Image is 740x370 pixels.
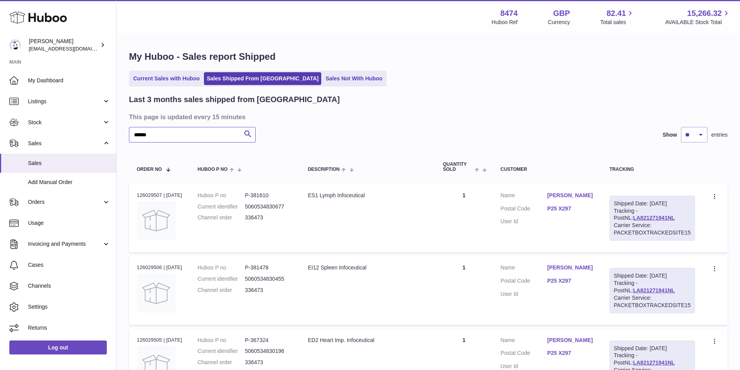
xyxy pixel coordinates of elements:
[614,294,691,309] div: Carrier Service: PACKETBOXTRACKEDSITE15
[137,167,162,172] span: Order No
[500,349,547,359] dt: Postal Code
[29,45,114,52] span: [EMAIL_ADDRESS][DOMAIN_NAME]
[245,337,293,344] dd: P-367324
[129,113,726,121] h3: This page is updated every 15 minutes
[547,277,594,285] a: P25 X297
[198,203,245,210] dt: Current identifier
[547,264,594,271] a: [PERSON_NAME]
[9,340,107,354] a: Log out
[547,205,594,212] a: P25 X297
[548,19,570,26] div: Currency
[245,359,293,366] dd: 336473
[435,256,493,325] td: 1
[663,131,677,139] label: Show
[435,184,493,252] td: 1
[500,337,547,346] dt: Name
[600,19,635,26] span: Total sales
[245,275,293,283] dd: 5060534830455
[245,192,293,199] dd: P-381610
[547,192,594,199] a: [PERSON_NAME]
[28,179,110,186] span: Add Manual Order
[609,268,695,313] div: Tracking - PostNL:
[28,240,102,248] span: Invoicing and Payments
[500,8,518,19] strong: 8474
[492,19,518,26] div: Huboo Ref
[308,337,427,344] div: ED2 Heart Imp. Infoceutical
[614,272,691,280] div: Shipped Date: [DATE]
[137,192,182,199] div: 126029507 | [DATE]
[245,203,293,210] dd: 5060534830677
[614,345,691,352] div: Shipped Date: [DATE]
[308,264,427,271] div: EI12 Spleen Infoceutical
[137,201,176,240] img: no-photo.jpg
[131,72,202,85] a: Current Sales with Huboo
[500,218,547,225] dt: User Id
[137,264,182,271] div: 126029506 | [DATE]
[28,324,110,332] span: Returns
[553,8,570,19] strong: GBP
[28,160,110,167] span: Sales
[665,19,731,26] span: AVAILABLE Stock Total
[614,222,691,236] div: Carrier Service: PACKETBOXTRACKEDSITE15
[198,264,245,271] dt: Huboo P no
[28,98,102,105] span: Listings
[28,77,110,84] span: My Dashboard
[609,196,695,241] div: Tracking - PostNL:
[500,167,594,172] div: Customer
[198,275,245,283] dt: Current identifier
[28,261,110,269] span: Cases
[198,287,245,294] dt: Channel order
[500,290,547,298] dt: User Id
[28,140,102,147] span: Sales
[308,167,340,172] span: Description
[323,72,385,85] a: Sales Not With Huboo
[500,192,547,201] dt: Name
[129,50,728,63] h1: My Huboo - Sales report Shipped
[633,287,675,294] a: LA821271941NL
[245,287,293,294] dd: 336473
[665,8,731,26] a: 15,266.32 AVAILABLE Stock Total
[137,274,176,313] img: no-photo.jpg
[28,303,110,311] span: Settings
[500,363,547,370] dt: User Id
[204,72,321,85] a: Sales Shipped From [GEOGRAPHIC_DATA]
[500,277,547,287] dt: Postal Code
[198,214,245,221] dt: Channel order
[198,167,228,172] span: Huboo P no
[198,347,245,355] dt: Current identifier
[600,8,635,26] a: 82.41 Total sales
[29,38,99,52] div: [PERSON_NAME]
[28,119,102,126] span: Stock
[633,360,675,366] a: LA821271941NL
[9,39,21,51] img: orders@neshealth.com
[547,349,594,357] a: P25 X297
[137,337,182,344] div: 126029505 | [DATE]
[308,192,427,199] div: ES1 Lymph Infoceutical
[500,205,547,214] dt: Postal Code
[198,337,245,344] dt: Huboo P no
[198,359,245,366] dt: Channel order
[711,131,728,139] span: entries
[500,264,547,273] dt: Name
[633,215,675,221] a: LA821271941NL
[606,8,626,19] span: 82.41
[443,162,473,172] span: Quantity Sold
[245,264,293,271] dd: P-381478
[245,347,293,355] dd: 5060534830196
[547,337,594,344] a: [PERSON_NAME]
[198,192,245,199] dt: Huboo P no
[245,214,293,221] dd: 336473
[609,167,695,172] div: Tracking
[28,198,102,206] span: Orders
[614,200,691,207] div: Shipped Date: [DATE]
[687,8,722,19] span: 15,266.32
[129,94,340,105] h2: Last 3 months sales shipped from [GEOGRAPHIC_DATA]
[28,219,110,227] span: Usage
[28,282,110,290] span: Channels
